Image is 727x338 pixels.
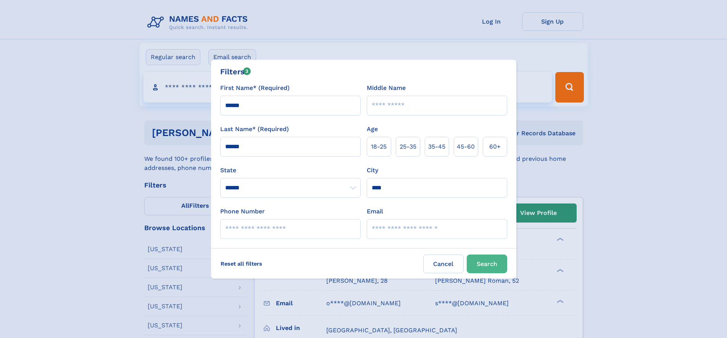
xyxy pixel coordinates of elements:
[220,83,290,93] label: First Name* (Required)
[400,142,416,151] span: 25‑35
[457,142,475,151] span: 45‑60
[367,125,378,134] label: Age
[467,255,507,273] button: Search
[367,166,378,175] label: City
[428,142,445,151] span: 35‑45
[220,66,251,77] div: Filters
[371,142,387,151] span: 18‑25
[367,207,383,216] label: Email
[489,142,501,151] span: 60+
[216,255,267,273] label: Reset all filters
[423,255,464,273] label: Cancel
[220,125,289,134] label: Last Name* (Required)
[220,166,361,175] label: State
[367,83,406,93] label: Middle Name
[220,207,265,216] label: Phone Number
